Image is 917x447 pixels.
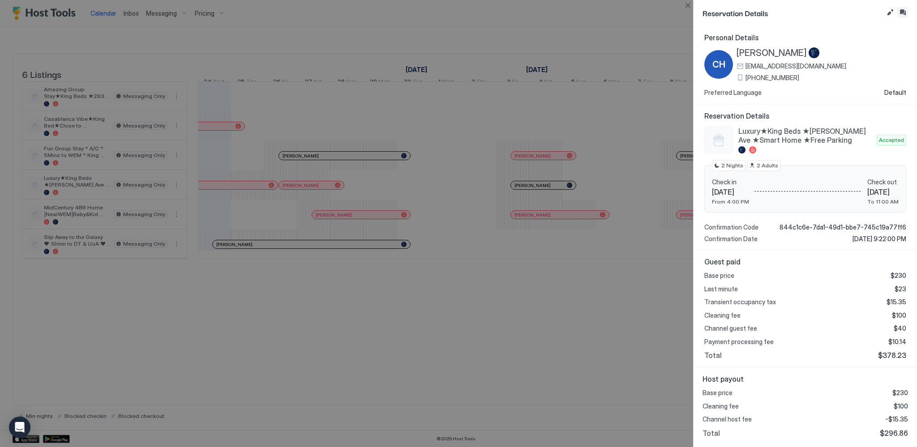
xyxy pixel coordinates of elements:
[712,187,749,196] span: [DATE]
[704,338,774,346] span: Payment processing fee
[892,311,906,319] span: $100
[703,415,752,423] span: Channel host fee
[879,136,904,144] span: Accepted
[894,402,908,410] span: $100
[704,235,758,243] span: Confirmation Date
[704,223,758,231] span: Confirmation Code
[878,351,906,360] span: $378.23
[867,187,899,196] span: [DATE]
[712,178,749,186] span: Check in
[891,272,906,280] span: $230
[704,272,734,280] span: Base price
[704,351,722,360] span: Total
[704,298,776,306] span: Transient occupancy tax
[703,389,733,397] span: Base price
[757,162,778,170] span: 2 Adults
[894,324,906,332] span: $40
[738,127,873,145] span: Luxury★King Beds ★[PERSON_NAME] Ave ★Smart Home ★Free Parking
[892,389,908,397] span: $230
[703,429,720,438] span: Total
[712,58,725,71] span: CH
[712,198,749,205] span: From 4:00 PM
[885,7,896,18] button: Edit reservation
[737,47,807,59] span: [PERSON_NAME]
[746,62,846,70] span: [EMAIL_ADDRESS][DOMAIN_NAME]
[897,7,908,18] button: Inbox
[9,417,30,438] div: Open Intercom Messenger
[704,89,762,97] span: Preferred Language
[704,111,906,120] span: Reservation Details
[704,311,741,319] span: Cleaning fee
[888,338,906,346] span: $10.14
[704,285,738,293] span: Last minute
[885,415,908,423] span: -$15.35
[721,162,743,170] span: 2 Nights
[780,223,906,231] span: 844c1c6e-7da1-49d1-bbe7-745c19a77ff6
[884,89,906,97] span: Default
[867,178,899,186] span: Check out
[704,33,906,42] span: Personal Details
[853,235,906,243] span: [DATE] 9:22:00 PM
[867,198,899,205] span: To 11:00 AM
[887,298,906,306] span: $15.35
[703,402,739,410] span: Cleaning fee
[703,7,883,18] span: Reservation Details
[895,285,906,293] span: $23
[880,429,908,438] span: $296.86
[704,257,906,266] span: Guest paid
[746,74,799,82] span: [PHONE_NUMBER]
[704,324,757,332] span: Channel guest fee
[703,375,908,383] span: Host payout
